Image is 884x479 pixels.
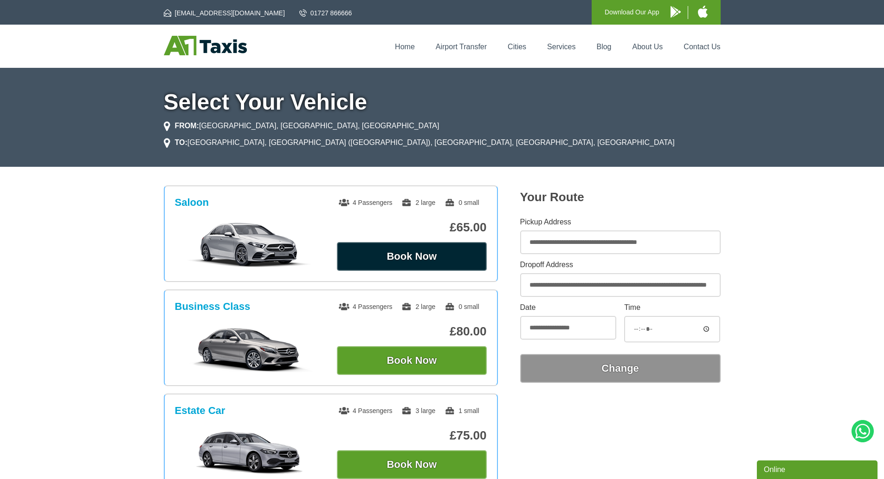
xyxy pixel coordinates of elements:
p: £80.00 [337,324,487,339]
p: Download Our App [605,7,659,18]
h2: Your Route [520,190,721,204]
a: Contact Us [684,43,720,51]
button: Change [520,354,721,383]
a: 01727 866666 [299,8,352,18]
img: Saloon [180,222,319,268]
strong: TO: [175,138,187,146]
span: 2 large [401,199,435,206]
span: 1 small [445,407,479,414]
a: Blog [596,43,611,51]
img: A1 Taxis Android App [671,6,681,18]
a: Airport Transfer [436,43,487,51]
a: [EMAIL_ADDRESS][DOMAIN_NAME] [164,8,285,18]
a: Home [395,43,415,51]
label: Pickup Address [520,218,721,226]
li: [GEOGRAPHIC_DATA], [GEOGRAPHIC_DATA], [GEOGRAPHIC_DATA] [164,120,439,131]
span: 4 Passengers [339,199,393,206]
strong: FROM: [175,122,199,130]
h1: Select Your Vehicle [164,91,721,113]
a: Services [547,43,575,51]
button: Book Now [337,242,487,271]
img: Estate Car [180,430,319,476]
li: [GEOGRAPHIC_DATA], [GEOGRAPHIC_DATA] ([GEOGRAPHIC_DATA]), [GEOGRAPHIC_DATA], [GEOGRAPHIC_DATA], [... [164,137,675,148]
h3: Business Class [175,301,251,313]
iframe: chat widget [757,459,879,479]
img: A1 Taxis iPhone App [698,6,708,18]
button: Book Now [337,450,487,479]
span: 0 small [445,199,479,206]
h3: Saloon [175,197,209,209]
span: 4 Passengers [339,303,393,310]
span: 3 large [401,407,435,414]
label: Date [520,304,616,311]
span: 0 small [445,303,479,310]
button: Book Now [337,346,487,375]
a: About Us [632,43,663,51]
label: Time [624,304,720,311]
p: £75.00 [337,428,487,443]
img: A1 Taxis St Albans LTD [164,36,247,55]
img: Business Class [180,326,319,372]
span: 4 Passengers [339,407,393,414]
label: Dropoff Address [520,261,721,269]
a: Cities [508,43,526,51]
span: 2 large [401,303,435,310]
h3: Estate Car [175,405,226,417]
p: £65.00 [337,220,487,235]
